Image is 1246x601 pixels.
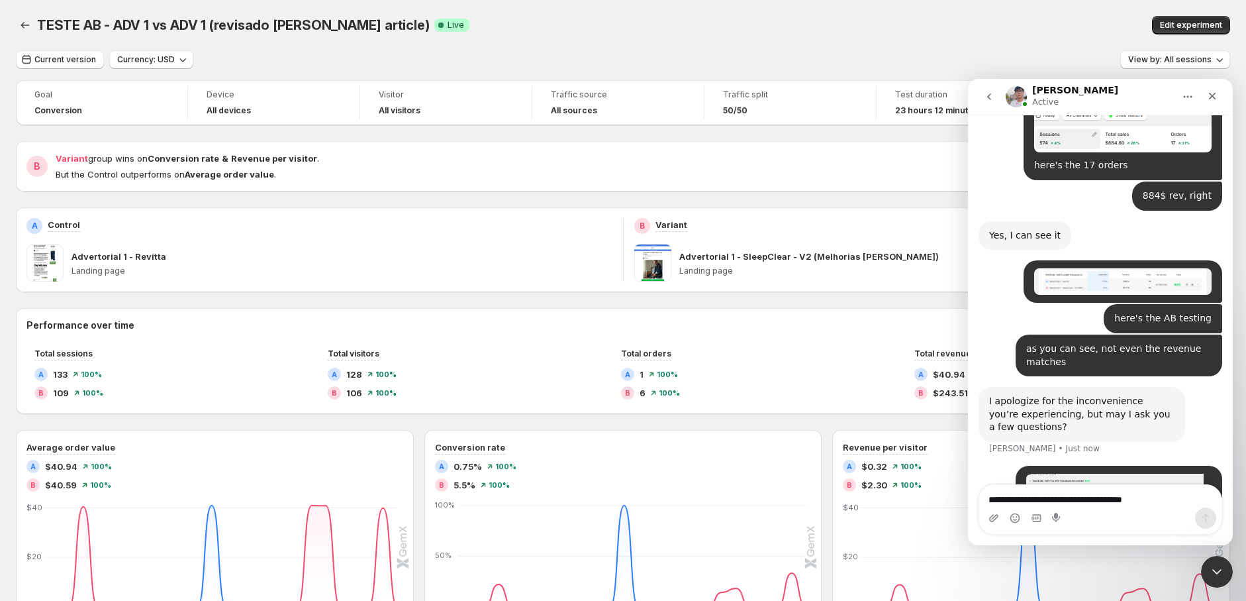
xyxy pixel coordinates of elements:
span: Total visitors [328,349,379,358]
a: DeviceAll devices [207,88,341,117]
span: $40.94 [933,368,965,381]
h4: All sources [551,105,597,116]
h2: A [625,370,630,378]
img: Advertorial 1 - SleepClear - V2 (Melhorias rick) [634,245,671,282]
p: Control [48,218,80,231]
span: Visitor [379,89,513,100]
span: 100% [659,389,680,397]
span: 100% [90,481,111,489]
h2: A [32,221,38,231]
span: 1 [640,368,644,381]
span: 128 [346,368,362,381]
span: $40.59 [45,478,77,492]
button: Start recording [84,434,95,445]
h2: A [30,463,36,470]
span: 100% [81,370,102,378]
text: $20 [843,552,858,561]
div: Luis says… [11,387,254,509]
h2: B [640,221,645,231]
span: 100% [900,481,922,489]
a: VisitorAll visitors [379,88,513,117]
span: 0.75% [454,460,482,473]
p: Landing page [72,266,612,276]
p: Advertorial 1 - Revitta [72,250,166,263]
h2: A [847,463,852,470]
button: Current version [16,50,104,69]
span: Edit experiment [1160,20,1222,30]
a: Test duration23 hours 12 minutes [895,88,1030,117]
text: $40 [26,503,42,512]
span: Variant [56,153,88,164]
h2: A [38,370,44,378]
strong: Average order value [185,169,274,180]
iframe: Intercom live chat [1201,556,1233,588]
h3: Average order value [26,441,115,454]
span: 50/50 [723,105,747,116]
span: $243.51 [933,386,968,400]
span: Current version [34,54,96,65]
span: Traffic source [551,89,685,100]
text: $20 [26,552,42,561]
span: 100% [91,463,112,470]
h3: Conversion rate [435,441,505,454]
h2: B [332,389,337,397]
span: Total revenue [914,349,971,358]
span: 100% [657,370,678,378]
span: Traffic split [723,89,857,100]
button: Send a message… [227,429,248,450]
textarea: Message… [11,406,254,429]
h2: A [918,370,924,378]
span: $2.30 [861,478,887,492]
strong: Conversion rate [148,153,219,164]
button: Edit experiment [1152,16,1230,34]
span: View by: All sessions [1128,54,1212,65]
h2: B [625,389,630,397]
button: Currency: USD [109,50,193,69]
iframe: Intercom live chat [968,79,1233,545]
span: 100% [375,370,397,378]
h2: B [30,481,36,489]
h2: B [439,481,444,489]
h3: Revenue per visitor [843,441,928,454]
p: Landing page [679,266,1220,276]
h2: B [38,389,44,397]
span: 100% [375,389,397,397]
button: Gif picker [63,434,73,445]
span: group wins on . [56,153,319,164]
span: $40.94 [45,460,77,473]
h4: All devices [207,105,251,116]
text: 100% [435,500,455,510]
span: 6 [640,386,646,400]
span: Conversion [34,105,82,116]
span: 23 hours 12 minutes [895,105,978,116]
strong: Revenue per visitor [231,153,317,164]
p: Advertorial 1 - SleepClear - V2 (Melhorias [PERSON_NAME]) [679,250,939,263]
span: 5.5% [454,478,475,492]
span: 100% [82,389,103,397]
span: 133 [53,368,68,381]
span: Currency: USD [117,54,175,65]
span: Live [448,20,464,30]
span: 100% [489,481,510,489]
span: 106 [346,386,362,400]
img: Advertorial 1 - Revitta [26,245,64,282]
